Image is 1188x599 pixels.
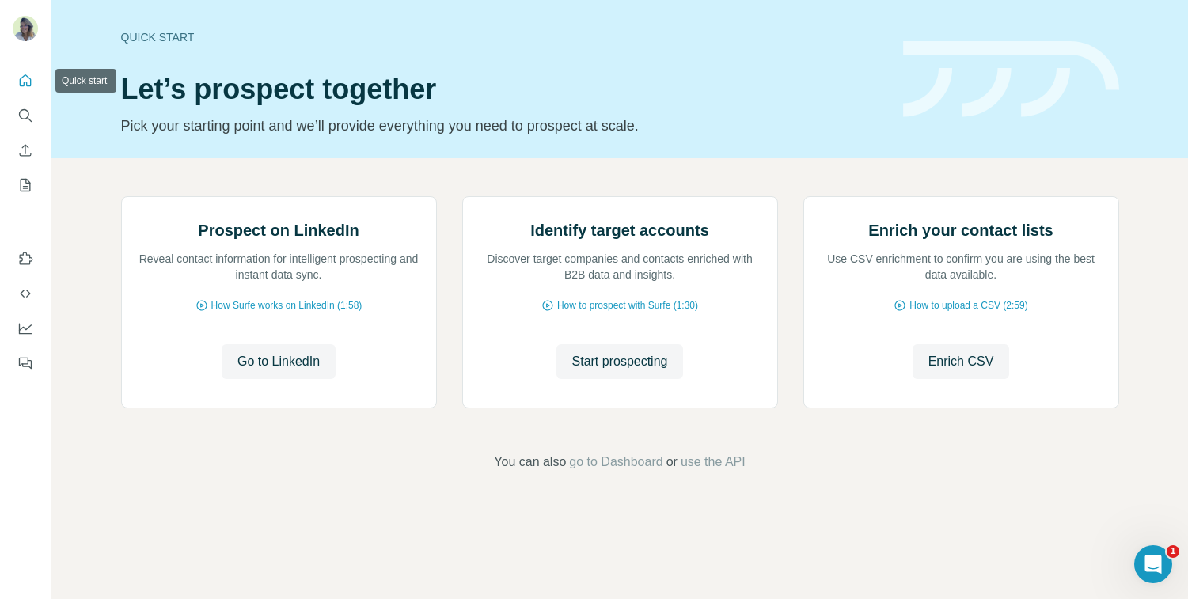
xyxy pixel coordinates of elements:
[530,219,709,241] h2: Identify target accounts
[13,101,38,130] button: Search
[13,279,38,308] button: Use Surfe API
[913,344,1010,379] button: Enrich CSV
[909,298,1027,313] span: How to upload a CSV (2:59)
[13,171,38,199] button: My lists
[13,245,38,273] button: Use Surfe on LinkedIn
[928,352,994,371] span: Enrich CSV
[138,251,420,282] p: Reveal contact information for intelligent prospecting and instant data sync.
[237,352,320,371] span: Go to LinkedIn
[222,344,336,379] button: Go to LinkedIn
[557,298,698,313] span: How to prospect with Surfe (1:30)
[13,66,38,95] button: Quick start
[13,349,38,377] button: Feedback
[13,136,38,165] button: Enrich CSV
[479,251,761,282] p: Discover target companies and contacts enriched with B2B data and insights.
[198,219,359,241] h2: Prospect on LinkedIn
[903,41,1119,118] img: banner
[572,352,668,371] span: Start prospecting
[211,298,362,313] span: How Surfe works on LinkedIn (1:58)
[121,74,884,105] h1: Let’s prospect together
[13,16,38,41] img: Avatar
[13,314,38,343] button: Dashboard
[121,29,884,45] div: Quick start
[666,453,678,472] span: or
[1134,545,1172,583] iframe: Intercom live chat
[868,219,1053,241] h2: Enrich your contact lists
[1167,545,1179,558] span: 1
[121,115,884,137] p: Pick your starting point and we’ll provide everything you need to prospect at scale.
[494,453,566,472] span: You can also
[681,453,746,472] button: use the API
[569,453,662,472] button: go to Dashboard
[820,251,1103,282] p: Use CSV enrichment to confirm you are using the best data available.
[556,344,684,379] button: Start prospecting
